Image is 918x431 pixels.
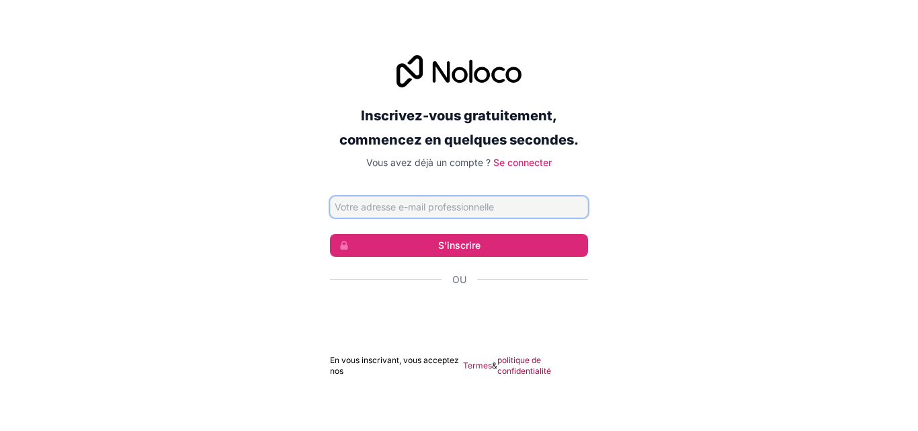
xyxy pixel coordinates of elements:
[366,157,491,168] font: Vous avez déjà un compte ?
[497,355,588,377] a: politique de confidentialité
[323,301,595,331] iframe: Bouton "Se connecter avec Google"
[330,355,459,376] font: En vous inscrivant, vous acceptez nos
[339,108,579,148] font: Inscrivez-vous gratuitement, commencez en quelques secondes.
[452,274,466,285] font: Ou
[330,196,588,218] input: Adresse email
[330,234,588,257] button: S'inscrire
[463,360,492,370] font: Termes
[463,360,492,371] a: Termes
[492,360,497,370] font: &
[438,239,481,251] font: S'inscrire
[493,157,552,168] a: Se connecter
[497,355,551,376] font: politique de confidentialité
